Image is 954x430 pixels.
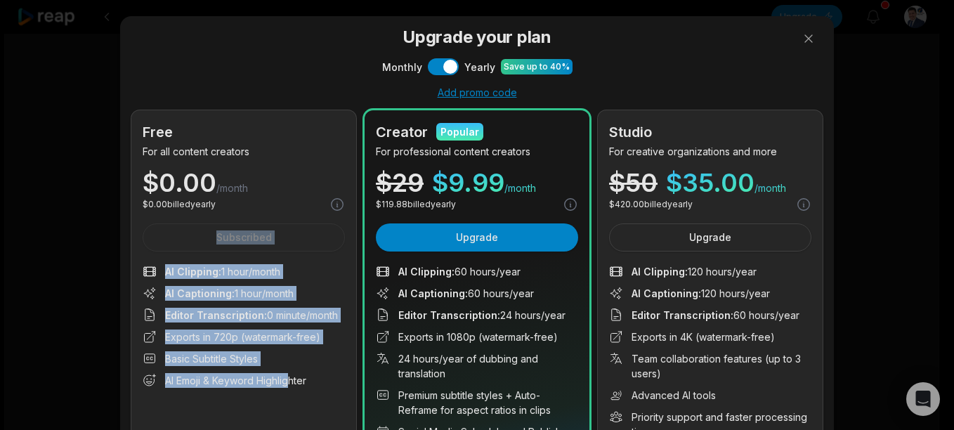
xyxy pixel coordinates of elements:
li: Advanced AI tools [609,388,811,403]
li: Exports in 720p (watermark-free) [143,330,345,344]
span: Editor Transcription : [632,309,733,321]
span: AI Clipping : [632,266,688,278]
p: For professional content creators [376,144,578,159]
span: 1 hour/month [165,286,294,301]
span: Editor Transcription : [398,309,500,321]
div: Add promo code [131,86,823,99]
span: AI Captioning : [398,287,468,299]
div: Popular [440,124,479,139]
p: $ 119.88 billed yearly [376,198,456,211]
span: Yearly [464,60,495,74]
p: For creative organizations and more [609,144,811,159]
p: For all content creators [143,144,345,159]
span: AI Captioning : [632,287,701,299]
div: Save up to 40% [504,60,570,73]
h3: Upgrade your plan [131,25,823,50]
li: Team collaboration features (up to 3 users) [609,351,811,381]
span: $ 0.00 [143,170,216,195]
div: Open Intercom Messenger [906,382,940,416]
span: 60 hours/year [632,308,799,322]
span: Editor Transcription : [165,309,267,321]
li: Exports in 1080p (watermark-free) [376,330,578,344]
h2: Creator [376,122,428,143]
span: 24 hours/year [398,308,566,322]
span: /month [754,181,786,195]
span: 1 hour/month [165,264,280,279]
span: 0 minute/month [165,308,338,322]
h2: Studio [609,122,652,143]
button: Upgrade [376,223,578,252]
li: Exports in 4K (watermark-free) [609,330,811,344]
span: 120 hours/year [632,264,757,279]
span: AI Clipping : [398,266,455,278]
span: 60 hours/year [398,264,521,279]
div: $ 50 [609,170,658,195]
p: $ 0.00 billed yearly [143,198,216,211]
span: /month [216,181,248,195]
span: 60 hours/year [398,286,534,301]
span: AI Captioning : [165,287,235,299]
li: Basic Subtitle Styles [143,351,345,366]
span: /month [504,181,536,195]
span: AI Clipping : [165,266,221,278]
button: Upgrade [609,223,811,252]
li: 24 hours/year of dubbing and translation [376,351,578,381]
div: $ 29 [376,170,424,195]
li: Premium subtitle styles + Auto-Reframe for aspect ratios in clips [376,388,578,417]
li: AI Emoji & Keyword Highlighter [143,373,345,388]
span: 120 hours/year [632,286,770,301]
span: $ 35.00 [666,170,754,195]
p: $ 420.00 billed yearly [609,198,693,211]
span: Monthly [382,60,422,74]
h2: Free [143,122,173,143]
span: $ 9.99 [432,170,504,195]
